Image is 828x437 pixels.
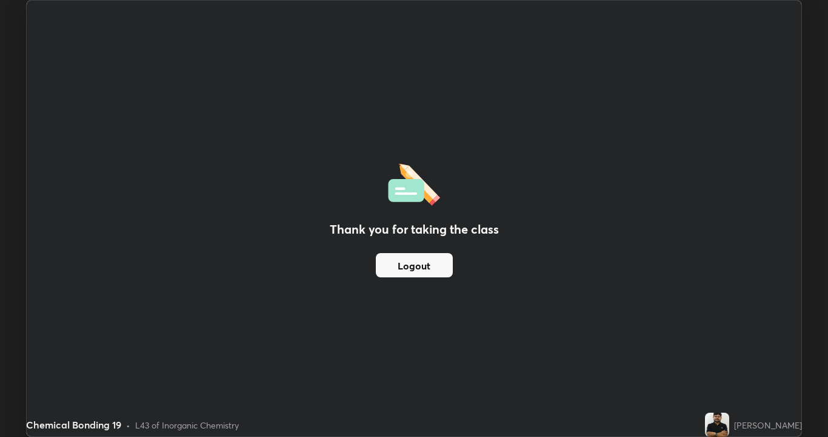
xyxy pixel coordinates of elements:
img: offlineFeedback.1438e8b3.svg [388,160,440,206]
div: L43 of Inorganic Chemistry [135,419,239,432]
div: [PERSON_NAME] [734,419,802,432]
h2: Thank you for taking the class [330,220,499,239]
img: d32c70f87a0b4f19b114348ebca7561d.jpg [705,413,729,437]
button: Logout [376,253,453,277]
div: • [126,419,130,432]
div: Chemical Bonding 19 [26,418,121,432]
